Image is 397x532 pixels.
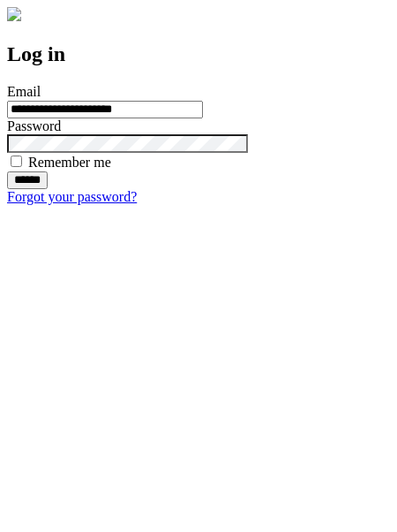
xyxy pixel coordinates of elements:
label: Email [7,84,41,99]
h2: Log in [7,42,390,66]
label: Remember me [28,155,111,170]
img: logo-4e3dc11c47720685a147b03b5a06dd966a58ff35d612b21f08c02c0306f2b779.png [7,7,21,21]
label: Password [7,118,61,133]
a: Forgot your password? [7,189,137,204]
